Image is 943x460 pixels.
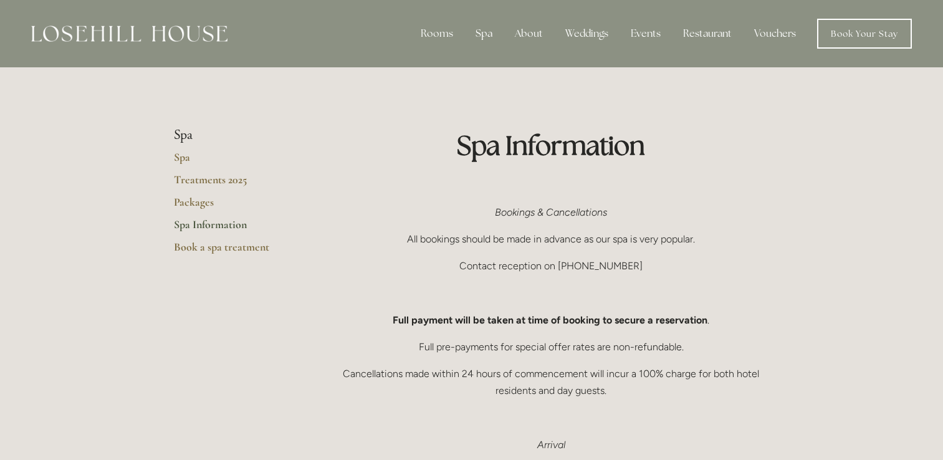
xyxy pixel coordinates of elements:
p: . [333,312,770,328]
a: Treatments 2025 [174,173,293,195]
div: Spa [466,21,502,46]
img: Losehill House [31,26,227,42]
div: Rooms [411,21,463,46]
p: Contact reception on [PHONE_NUMBER] [333,257,770,274]
a: Book Your Stay [817,19,912,49]
div: Events [621,21,671,46]
div: About [505,21,553,46]
em: Bookings & Cancellations [495,206,607,218]
a: Book a spa treatment [174,240,293,262]
strong: Spa Information [457,128,645,162]
p: Full pre-payments for special offer rates are non-refundable. [333,338,770,355]
strong: Full payment will be taken at time of booking to secure a reservation [393,314,707,326]
a: Vouchers [744,21,806,46]
div: Weddings [555,21,618,46]
p: All bookings should be made in advance as our spa is very popular. [333,231,770,247]
em: Arrival [537,439,565,451]
li: Spa [174,127,293,143]
p: Cancellations made within 24 hours of commencement will incur a 100% charge for both hotel reside... [333,365,770,399]
a: Spa [174,150,293,173]
div: Restaurant [673,21,742,46]
a: Spa Information [174,218,293,240]
a: Packages [174,195,293,218]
